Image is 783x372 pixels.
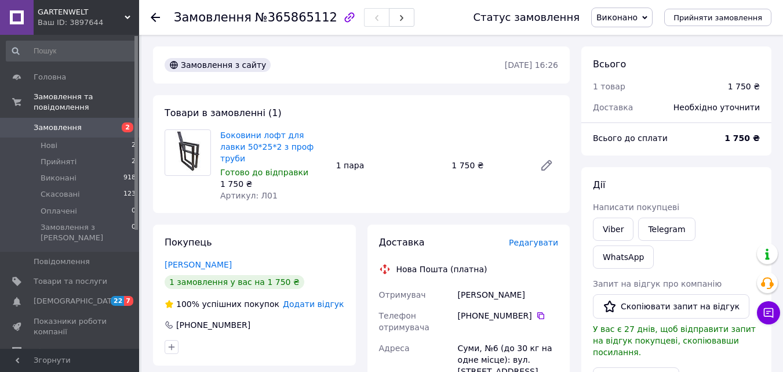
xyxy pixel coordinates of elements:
[132,206,136,216] span: 0
[165,58,271,72] div: Замовлення з сайту
[505,60,558,70] time: [DATE] 16:26
[593,294,749,319] button: Скопіювати запит на відгук
[34,296,119,306] span: [DEMOGRAPHIC_DATA]
[165,298,279,310] div: успішних покупок
[220,168,308,177] span: Готово до відправки
[379,237,425,248] span: Доставка
[122,122,133,132] span: 2
[132,140,136,151] span: 2
[255,10,337,24] span: №365865112
[596,13,638,22] span: Виконано
[473,12,580,23] div: Статус замовлення
[593,179,605,190] span: Дії
[593,103,633,112] span: Доставка
[124,296,133,306] span: 7
[174,10,252,24] span: Замовлення
[165,260,232,269] a: [PERSON_NAME]
[664,9,771,26] button: Прийняти замовлення
[41,189,80,200] span: Скасовані
[220,191,278,200] span: Артикул: Л01
[38,7,125,17] span: GARTENWЕLT
[34,92,139,113] span: Замовлення та повідомлення
[165,107,282,118] span: Товари в замовленні (1)
[175,319,252,331] div: [PHONE_NUMBER]
[535,154,558,177] a: Редагувати
[638,218,695,241] a: Telegram
[165,275,304,289] div: 1 замовлення у вас на 1 750 ₴
[724,133,760,143] b: 1 750 ₴
[593,218,633,241] a: Viber
[220,178,327,190] div: 1 750 ₴
[509,238,558,247] span: Редагувати
[132,157,136,167] span: 2
[41,157,77,167] span: Прийняті
[332,157,447,174] div: 1 пара
[41,173,77,183] span: Виконані
[123,173,136,183] span: 918
[458,310,558,322] div: [PHONE_NUMBER]
[379,344,410,353] span: Адреса
[379,290,426,299] span: Отримувач
[38,17,139,28] div: Ваш ID: 3897644
[6,41,137,62] input: Пошук
[34,122,82,133] span: Замовлення
[34,276,107,287] span: Товари та послуги
[41,222,132,243] span: Замовлення з [PERSON_NAME]
[34,346,64,357] span: Відгуки
[456,284,560,305] div: [PERSON_NAME]
[41,140,57,151] span: Нові
[283,299,344,309] span: Додати відгук
[41,206,77,216] span: Оплачені
[757,301,780,324] button: Чат з покупцем
[34,316,107,337] span: Показники роботи компанії
[176,299,199,309] span: 100%
[593,59,626,70] span: Всього
[165,237,212,248] span: Покупець
[673,13,762,22] span: Прийняти замовлення
[151,12,160,23] div: Повернутися назад
[593,245,654,269] a: WhatsApp
[172,130,205,175] img: Боковини лофт для лавки 50*25*2 з проф труби
[34,257,90,267] span: Повідомлення
[593,324,756,357] span: У вас є 27 днів, щоб відправити запит на відгук покупцеві, скопіювавши посилання.
[447,157,530,174] div: 1 750 ₴
[220,131,314,163] a: Боковини лофт для лавки 50*25*2 з проф труби
[394,263,490,275] div: Нова Пошта (платна)
[593,82,625,91] span: 1 товар
[34,72,66,82] span: Головна
[593,203,679,212] span: Написати покупцеві
[728,81,760,92] div: 1 750 ₴
[667,95,767,120] div: Необхідно уточнити
[111,296,124,306] span: 22
[132,222,136,243] span: 0
[123,189,136,200] span: 123
[379,311,429,332] span: Телефон отримувача
[593,279,722,288] span: Запит на відгук про компанію
[593,133,668,143] span: Всього до сплати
